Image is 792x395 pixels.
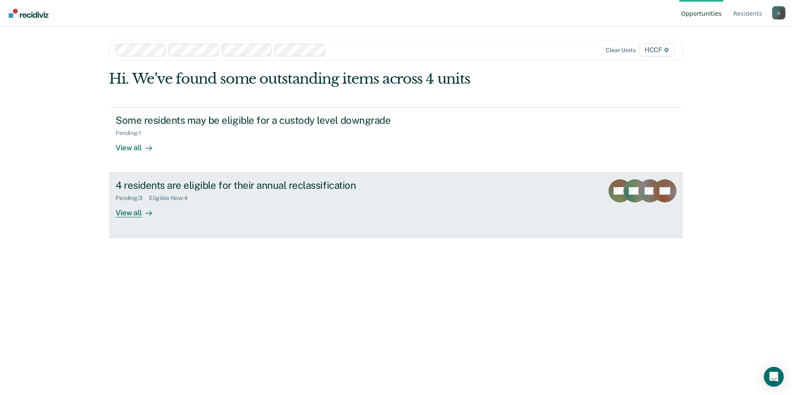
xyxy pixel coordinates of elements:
div: Open Intercom Messenger [764,367,784,387]
div: Pending : 1 [116,130,148,137]
div: n [772,6,785,19]
div: Pending : 3 [116,195,149,202]
img: Recidiviz [9,9,48,18]
a: Some residents may be eligible for a custody level downgradePending:1View all [109,107,683,173]
div: Hi. We’ve found some outstanding items across 4 units [109,70,568,87]
div: View all [116,202,162,218]
div: Clear units [606,47,636,54]
span: HCCF [639,43,674,57]
div: View all [116,136,162,152]
div: 4 residents are eligible for their annual reclassification [116,179,406,191]
div: Some residents may be eligible for a custody level downgrade [116,114,406,126]
a: 4 residents are eligible for their annual reclassificationPending:3Eligible Now:4View all [109,173,683,238]
div: Eligible Now : 4 [149,195,194,202]
button: Profile dropdown button [772,6,785,19]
